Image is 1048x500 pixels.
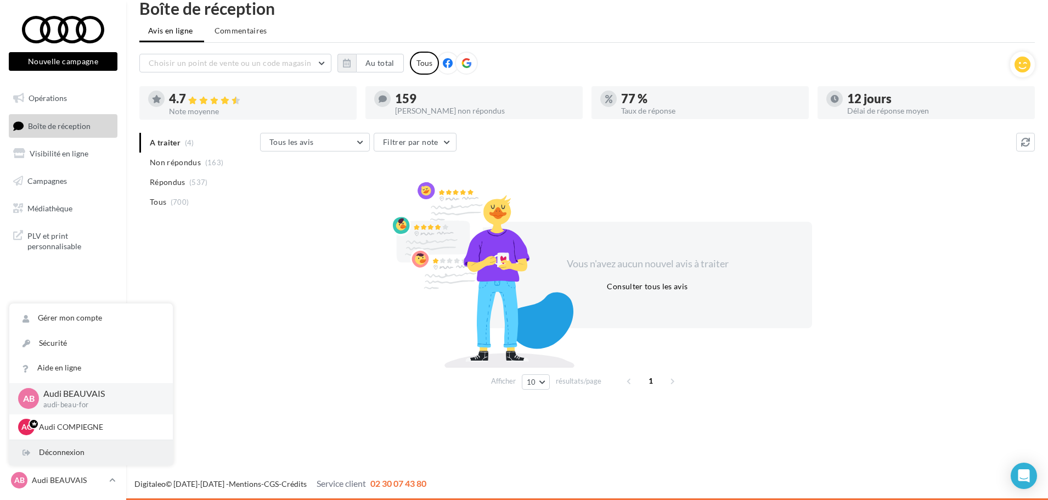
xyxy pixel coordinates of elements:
[32,475,105,486] p: Audi BEAUVAIS
[150,177,185,188] span: Répondus
[134,479,426,488] span: © [DATE]-[DATE] - - -
[7,224,120,256] a: PLV et print personnalisable
[9,52,117,71] button: Nouvelle campagne
[337,54,404,72] button: Au total
[527,378,536,386] span: 10
[9,306,173,330] a: Gérer mon compte
[556,376,601,386] span: résultats/page
[7,87,120,110] a: Opérations
[169,93,348,105] div: 4.7
[28,121,91,130] span: Boîte de réception
[27,228,113,252] span: PLV et print personnalisable
[7,114,120,138] a: Boîte de réception
[269,137,314,147] span: Tous les avis
[281,479,307,488] a: Crédits
[205,158,224,167] span: (163)
[43,400,155,410] p: audi-beau-for
[27,176,67,186] span: Campagnes
[229,479,261,488] a: Mentions
[847,93,1026,105] div: 12 jours
[21,422,32,432] span: AC
[602,280,692,293] button: Consulter tous les avis
[134,479,166,488] a: Digitaleo
[9,356,173,380] a: Aide en ligne
[642,372,660,390] span: 1
[27,203,72,212] span: Médiathèque
[621,93,800,105] div: 77 %
[847,107,1026,115] div: Délai de réponse moyen
[7,170,120,193] a: Campagnes
[410,52,439,75] div: Tous
[150,157,201,168] span: Non répondus
[9,331,173,356] a: Sécurité
[171,198,189,206] span: (700)
[23,392,35,405] span: AB
[7,197,120,220] a: Médiathèque
[553,257,742,271] div: Vous n'avez aucun nouvel avis à traiter
[264,479,279,488] a: CGS
[215,25,267,36] span: Commentaires
[260,133,370,151] button: Tous les avis
[30,149,88,158] span: Visibilité en ligne
[29,93,67,103] span: Opérations
[621,107,800,115] div: Taux de réponse
[395,107,574,115] div: [PERSON_NAME] non répondus
[317,478,366,488] span: Service client
[1011,463,1037,489] div: Open Intercom Messenger
[395,93,574,105] div: 159
[370,478,426,488] span: 02 30 07 43 80
[9,440,173,465] div: Déconnexion
[9,470,117,491] a: AB Audi BEAUVAIS
[43,387,155,400] p: Audi BEAUVAIS
[150,196,166,207] span: Tous
[169,108,348,115] div: Note moyenne
[491,376,516,386] span: Afficher
[14,475,25,486] span: AB
[374,133,457,151] button: Filtrer par note
[39,422,160,432] p: Audi COMPIEGNE
[149,58,311,68] span: Choisir un point de vente ou un code magasin
[522,374,550,390] button: 10
[356,54,404,72] button: Au total
[139,54,331,72] button: Choisir un point de vente ou un code magasin
[189,178,208,187] span: (537)
[7,142,120,165] a: Visibilité en ligne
